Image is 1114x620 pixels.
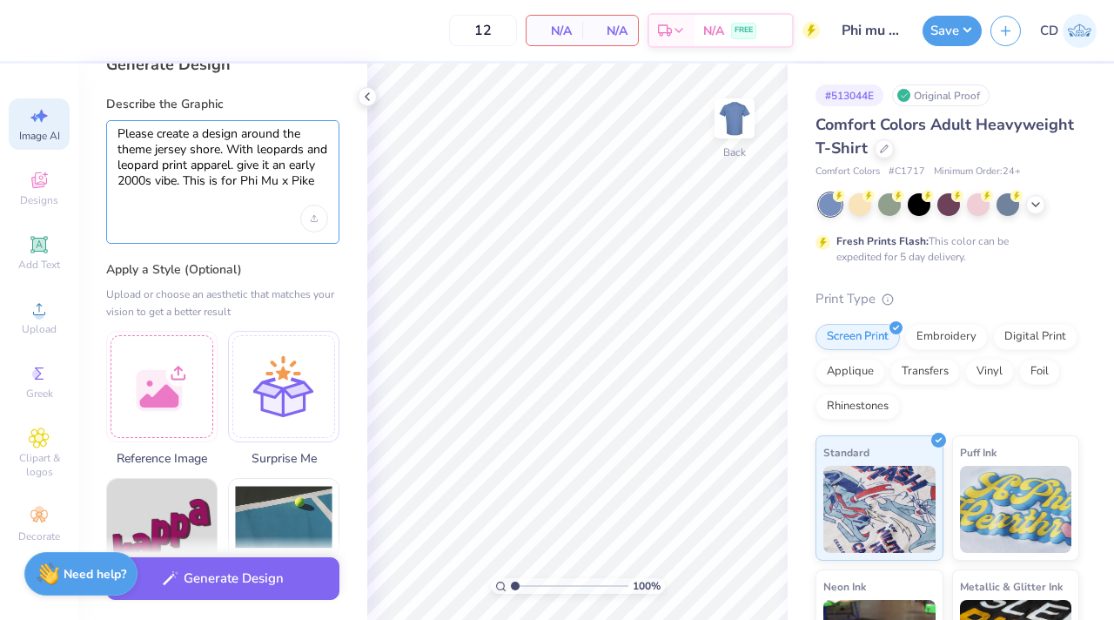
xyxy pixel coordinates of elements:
span: N/A [593,22,627,40]
span: Neon Ink [823,577,866,596]
input: Untitled Design [829,13,914,48]
span: Upload [22,322,57,336]
input: – – [449,15,517,46]
img: Back [717,101,752,136]
div: Applique [815,359,885,385]
img: Photorealistic [229,479,339,589]
span: Decorate [18,529,60,543]
span: CD [1040,21,1058,41]
label: Describe the Graphic [106,96,339,113]
span: Comfort Colors Adult Heavyweight T-Shirt [815,114,1074,158]
img: Standard [823,466,936,553]
div: Screen Print [815,324,900,350]
div: Print Type [815,289,1079,309]
span: N/A [703,22,724,40]
img: Text-Based [107,479,217,589]
span: Image AI [19,129,60,143]
strong: Fresh Prints Flash: [836,234,929,248]
div: Vinyl [965,359,1014,385]
span: FREE [735,24,753,37]
div: Rhinestones [815,394,900,420]
span: Clipart & logos [9,451,70,479]
div: Generate Design [106,54,339,75]
div: Embroidery [905,324,988,350]
div: Transfers [890,359,960,385]
textarea: Please create a design around the theme jersey shore. With leopards and leopard print apparel. gi... [117,126,328,206]
span: Comfort Colors [815,165,880,179]
span: Metallic & Glitter Ink [960,577,1063,596]
span: Standard [823,443,869,462]
div: Upload or choose an aesthetic that matches your vision to get a better result [106,286,339,320]
button: Save [923,16,982,46]
span: Add Text [18,258,60,272]
span: N/A [537,22,572,40]
span: Greek [26,387,53,401]
a: CD [1040,14,1097,48]
div: Foil [1019,359,1060,385]
div: # 513044E [815,84,883,106]
span: Designs [20,193,58,207]
span: 100 % [633,578,661,594]
label: Apply a Style (Optional) [106,261,339,279]
span: Reference Image [106,449,218,468]
div: Back [723,145,746,160]
span: # C1717 [889,165,925,179]
img: Puff Ink [960,466,1072,553]
div: This color can be expedited for 5 day delivery. [836,233,1050,265]
strong: Need help? [64,566,126,583]
span: Puff Ink [960,443,997,462]
img: Colby Duncan [1063,14,1097,48]
button: Generate Design [106,557,339,600]
div: Original Proof [892,84,990,106]
span: Surprise Me [228,449,339,468]
span: Minimum Order: 24 + [934,165,1021,179]
div: Upload image [300,205,328,232]
div: Digital Print [993,324,1077,350]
